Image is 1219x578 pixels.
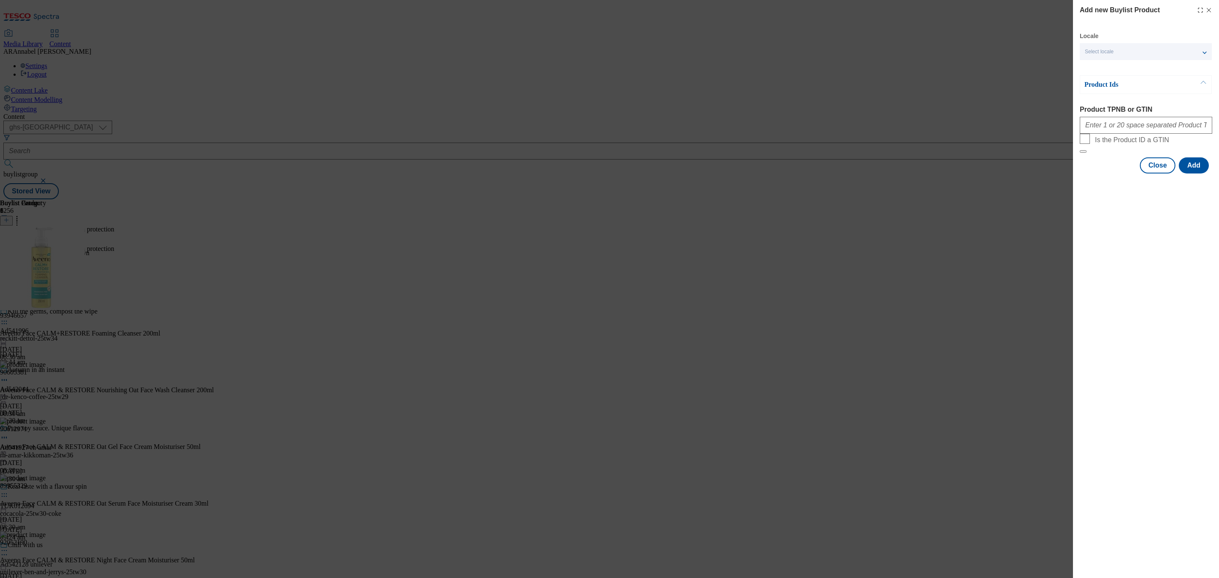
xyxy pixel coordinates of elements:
h4: Add new Buylist Product [1080,5,1160,15]
span: Is the Product ID a GTIN [1095,136,1169,144]
span: Select locale [1085,49,1114,55]
button: Close [1140,157,1175,173]
p: Product Ids [1084,80,1173,89]
input: Enter 1 or 20 space separated Product TPNB or GTIN [1080,117,1212,134]
label: Product TPNB or GTIN [1080,106,1212,113]
button: Add [1179,157,1209,173]
label: Locale [1080,34,1098,39]
button: Select locale [1080,43,1212,60]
